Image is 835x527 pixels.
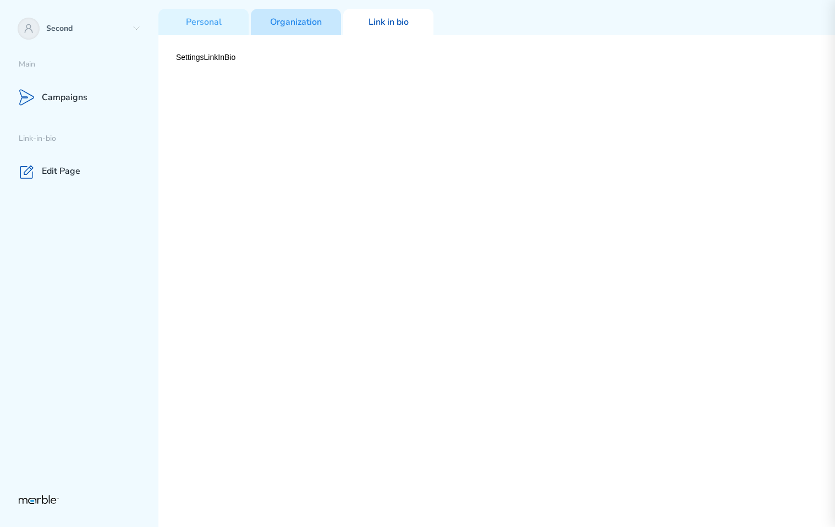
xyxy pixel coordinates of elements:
div: SettingsLinkInBio [158,35,835,527]
p: Link-in-bio [19,134,158,144]
p: Personal [186,17,222,28]
p: Organization [270,17,322,28]
p: Second [46,24,128,34]
p: Main [19,59,158,70]
p: Campaigns [42,92,87,103]
p: Edit Page [42,166,80,177]
p: Link in bio [369,17,409,28]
